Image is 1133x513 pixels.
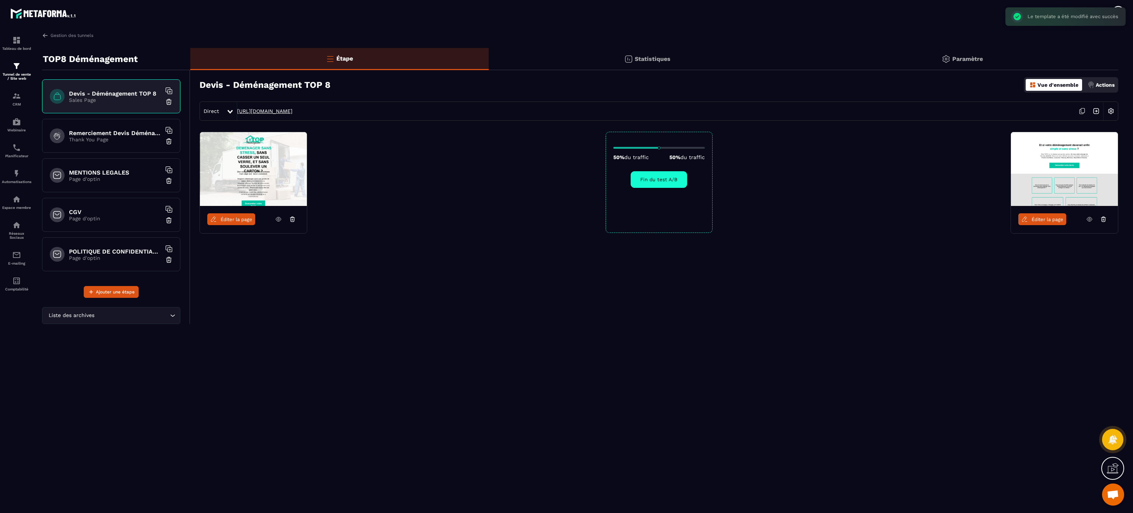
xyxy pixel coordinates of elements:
[42,307,180,324] div: Search for option
[165,177,173,185] img: trash
[10,7,77,20] img: logo
[69,90,161,97] h6: Devis - Déménagement TOP 8
[12,62,21,70] img: formation
[12,276,21,285] img: accountant
[2,163,31,189] a: automationsautomationsAutomatisations
[2,56,31,86] a: formationformationTunnel de vente / Site web
[2,271,31,297] a: accountantaccountantComptabilité
[12,169,21,178] img: automations
[69,97,161,103] p: Sales Page
[165,98,173,106] img: trash
[624,154,649,160] span: du traffic
[613,154,649,160] p: 50%
[12,251,21,259] img: email
[2,30,31,56] a: formationformationTableau de bord
[2,86,31,112] a: formationformationCRM
[1088,82,1094,88] img: actions.d6e523a2.png
[204,108,219,114] span: Direct
[2,102,31,106] p: CRM
[2,112,31,138] a: automationsautomationsWebinaire
[42,32,49,39] img: arrow
[2,189,31,215] a: automationsautomationsEspace membre
[12,195,21,204] img: automations
[69,176,161,182] p: Page d'optin
[1089,104,1103,118] img: arrow-next.bcc2205e.svg
[165,256,173,264] img: trash
[200,132,307,206] img: image
[2,215,31,245] a: social-networksocial-networkRéseaux Sociaux
[237,108,292,114] a: [URL][DOMAIN_NAME]
[1037,82,1078,88] p: Vue d'ensemble
[1096,82,1115,88] p: Actions
[69,216,161,221] p: Page d'optin
[96,311,168,320] input: Search for option
[2,154,31,158] p: Planificateur
[2,128,31,132] p: Webinaire
[12,221,21,230] img: social-network
[47,311,96,320] span: Liste des archives
[165,138,173,145] img: trash
[1029,82,1036,88] img: dashboard-orange.40269519.svg
[1018,213,1066,225] a: Éditer la page
[12,117,21,126] img: automations
[631,171,687,188] button: Fin du test A/B
[42,32,93,39] a: Gestion des tunnels
[2,47,31,51] p: Tableau de bord
[12,143,21,152] img: scheduler
[952,55,983,62] p: Paramètre
[1104,104,1118,118] img: setting-w.858f3a88.svg
[2,72,31,80] p: Tunnel de vente / Site web
[2,231,31,240] p: Réseaux Sociaux
[2,206,31,210] p: Espace membre
[336,55,353,62] p: Étape
[221,217,252,222] span: Éditer la page
[12,36,21,45] img: formation
[69,169,161,176] h6: MENTIONS LEGALES
[69,130,161,137] h6: Remerciement Devis Déménagement Top 8
[1102,483,1124,506] a: Ouvrir le chat
[165,217,173,224] img: trash
[69,255,161,261] p: Page d'optin
[69,137,161,142] p: Thank You Page
[12,92,21,100] img: formation
[69,248,161,255] h6: POLITIQUE DE CONFIDENTIALITE
[942,55,950,63] img: setting-gr.5f69749f.svg
[207,213,255,225] a: Éditer la page
[200,80,330,90] h3: Devis - Déménagement TOP 8
[326,54,335,63] img: bars-o.4a397970.svg
[2,287,31,291] p: Comptabilité
[43,52,138,66] p: TOP8 Déménagement
[1011,132,1118,206] img: image
[2,138,31,163] a: schedulerschedulerPlanificateur
[624,55,633,63] img: stats.20deebd0.svg
[96,288,135,296] span: Ajouter une étape
[84,286,139,298] button: Ajouter une étape
[69,209,161,216] h6: CGV
[2,245,31,271] a: emailemailE-mailing
[2,180,31,184] p: Automatisations
[680,154,705,160] span: du traffic
[669,154,705,160] p: 50%
[2,261,31,265] p: E-mailing
[1032,217,1063,222] span: Éditer la page
[635,55,671,62] p: Statistiques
